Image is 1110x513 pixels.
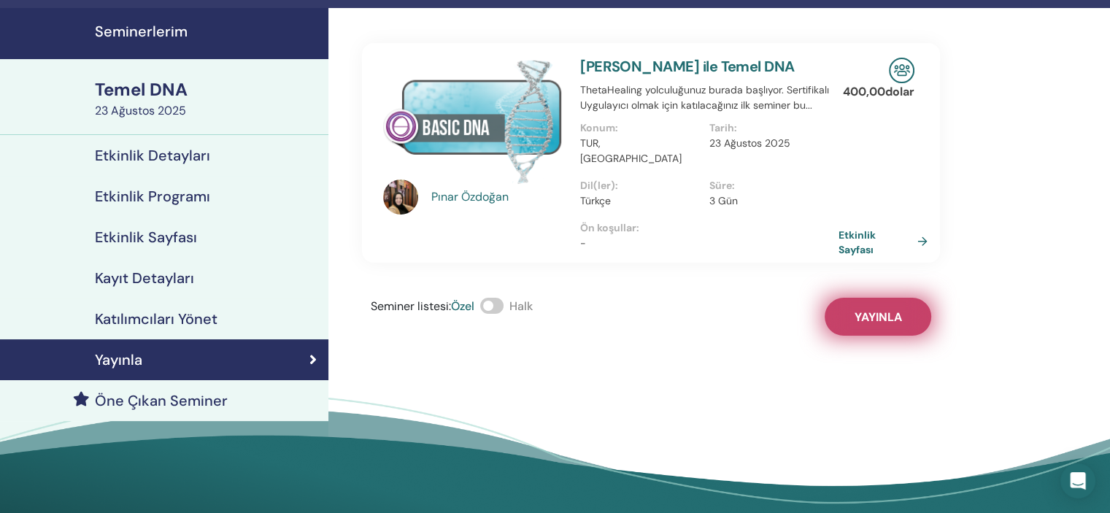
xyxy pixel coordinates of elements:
[95,78,188,101] font: Temel DNA
[1060,463,1095,498] div: Intercom Messenger'ı açın
[709,194,738,207] font: 3 Gün
[371,298,449,314] font: Seminer listesi
[95,187,210,206] font: Etkinlik Programı
[95,146,210,165] font: Etkinlik Detayları
[709,179,732,192] font: Süre
[451,298,474,314] font: Özel
[95,350,142,369] font: Yayınla
[449,298,451,314] font: :
[580,83,829,112] font: ThetaHealing yolculuğunuz burada başlıyor. Sertifikalı Uygulayıcı olmak için katılacağınız ilk se...
[95,103,186,118] font: 23 Ağustos 2025
[885,84,914,99] font: dolar
[732,179,735,192] font: :
[636,221,639,234] font: :
[839,227,933,255] a: Etkinlik Sayfası
[580,121,615,134] font: Konum
[843,84,885,99] font: 400,00
[839,228,876,255] font: Etkinlik Sayfası
[580,236,586,250] font: -
[95,391,228,410] font: Öne Çıkan Seminer
[734,121,737,134] font: :
[580,179,615,192] font: Dil(ler)
[580,136,682,165] font: TUR, [GEOGRAPHIC_DATA]
[580,194,611,207] font: Türkçe
[461,189,509,204] font: Özdoğan
[889,58,914,83] img: Yüz Yüze Seminer
[95,22,188,41] font: Seminerlerim
[709,136,790,150] font: 23 Ağustos 2025
[383,58,563,184] img: Temel DNA
[95,269,194,288] font: Kayıt Detayları
[580,57,795,76] a: [PERSON_NAME] ile Temel DNA
[580,221,636,234] font: Ön koşullar
[431,189,458,204] font: Pınar
[615,121,618,134] font: :
[825,298,931,336] button: Yayınla
[383,180,418,215] img: default.jpg
[95,228,197,247] font: Etkinlik Sayfası
[86,77,328,120] a: Temel DNA23 Ağustos 2025
[509,298,533,314] font: Halk
[615,179,618,192] font: :
[709,121,734,134] font: Tarih
[95,309,217,328] font: Katılımcıları Yönet
[431,188,566,206] a: Pınar Özdoğan
[855,309,902,325] font: Yayınla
